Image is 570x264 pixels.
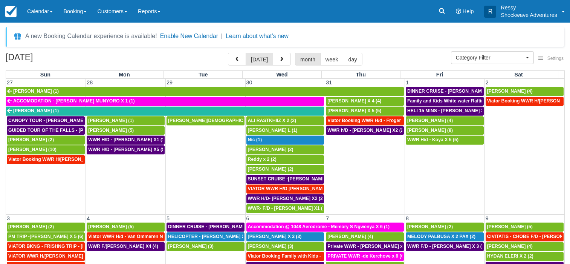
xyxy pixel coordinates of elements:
[406,126,484,135] a: [PERSON_NAME] (8)
[407,244,486,249] span: WWR F/D - [PERSON_NAME] X 3 (3)
[246,79,253,85] span: 30
[320,53,344,66] button: week
[246,232,324,241] a: [PERSON_NAME] X 3 (3)
[248,137,262,142] span: Nic (1)
[407,118,453,123] span: [PERSON_NAME] (4)
[88,244,158,249] span: WWR F/[PERSON_NAME] X4 (4)
[221,33,223,39] span: |
[7,252,85,261] a: VIATOR WWR H/[PERSON_NAME] 2 (2)
[514,72,523,78] span: Sat
[486,232,564,241] a: CIVITATIS - CHOBE F/D - [PERSON_NAME] X 2 (3)
[487,253,533,259] span: HYDAN ELERI X 2 (2)
[8,244,134,249] span: VIATOR BKNG - FRISHNG TRIP - [PERSON_NAME] X 5 (4)
[456,9,461,14] i: Help
[487,89,533,94] span: [PERSON_NAME] (4)
[248,157,277,162] span: Reddy x 2 (2)
[246,136,324,145] a: Nic (1)
[248,186,338,191] span: VIATOR WWR H/D [PERSON_NAME] 4 (4)
[7,223,85,232] a: [PERSON_NAME] (2)
[8,147,57,152] span: [PERSON_NAME] (10)
[325,79,333,85] span: 31
[6,215,11,221] span: 3
[295,53,321,66] button: month
[501,4,557,11] p: Ressy
[8,234,84,239] span: PM TRIP -[PERSON_NAME] X 5 (6)
[327,98,381,104] span: [PERSON_NAME] X 4 (4)
[407,137,458,142] span: WWR H/d - Koya X 5 (5)
[485,215,489,221] span: 9
[88,128,134,133] span: [PERSON_NAME] (5)
[160,32,218,40] button: Enable New Calendar
[356,72,366,78] span: Thu
[246,223,404,232] a: Accommodation @ 1048 Aerodrome - Memory S Ngwenya X 6 (1)
[7,136,85,145] a: [PERSON_NAME] (2)
[167,242,245,251] a: [PERSON_NAME] (3)
[407,108,494,113] span: HELI 15 MINS - [PERSON_NAME] X4 (4)
[88,147,166,152] span: WWR H/D - [PERSON_NAME] X5 (5)
[463,8,474,14] span: Help
[86,215,90,221] span: 4
[248,224,390,229] span: Accommodation @ 1048 Aerodrome - Memory S Ngwenya X 6 (1)
[246,194,324,203] a: WWR H/D- [PERSON_NAME] X2 (2)
[327,118,429,123] span: Viator Booking WWR H/d - Froger Julien X1 (1)
[246,252,324,261] a: Viator Booking Family with Kids - [PERSON_NAME] 4 (4)
[534,53,568,64] button: Settings
[167,223,245,232] a: DINNER CRUISE - [PERSON_NAME] X3 (3)
[406,223,484,232] a: [PERSON_NAME] (2)
[246,116,324,125] a: ALI RASTKHIIZ X 2 (2)
[343,53,362,66] button: day
[8,224,54,229] span: [PERSON_NAME] (2)
[5,6,17,17] img: checkfront-main-nav-mini-logo.png
[405,215,410,221] span: 8
[405,79,410,85] span: 1
[407,89,500,94] span: DINNER CRUISE - [PERSON_NAME] X4 (4)
[87,223,165,232] a: [PERSON_NAME] (5)
[166,79,173,85] span: 29
[168,118,266,123] span: [PERSON_NAME][DEMOGRAPHIC_DATA] (6)
[25,32,157,41] div: A new Booking Calendar experience is available!
[7,155,85,164] a: Viator Booking WWR H/[PERSON_NAME] [PERSON_NAME][GEOGRAPHIC_DATA] (1)
[86,79,93,85] span: 28
[326,242,404,251] a: Private WWR - [PERSON_NAME] x1 (1)
[246,145,324,154] a: [PERSON_NAME] (2)
[326,97,404,106] a: [PERSON_NAME] X 4 (4)
[327,234,373,239] span: [PERSON_NAME] (4)
[407,234,475,239] span: MELODY PALBUSA X 2 PAX (2)
[7,242,85,251] a: VIATOR BKNG - FRISHNG TRIP - [PERSON_NAME] X 5 (4)
[406,87,484,96] a: DINNER CRUISE - [PERSON_NAME] X4 (4)
[487,224,533,229] span: [PERSON_NAME] (5)
[484,6,496,18] div: R
[246,126,324,135] a: [PERSON_NAME] L (1)
[501,11,557,19] p: Shockwave Adventures
[13,98,135,104] span: ACCOMODATION - [PERSON_NAME] MUNYORO X 1 (1)
[276,72,287,78] span: Wed
[246,175,324,184] a: SUNSET CRUISE -[PERSON_NAME] X2 (2)
[326,126,404,135] a: WWR h/D - [PERSON_NAME] X2 (2)
[325,215,330,221] span: 7
[13,108,59,113] span: [PERSON_NAME] (1)
[451,51,534,64] button: Category Filter
[406,97,484,106] a: Family and Kids White water Rafting - [PERSON_NAME] X4 (4)
[406,107,484,116] a: HELI 15 MINS - [PERSON_NAME] X4 (4)
[226,33,289,39] a: Learn about what's new
[327,128,405,133] span: WWR h/D - [PERSON_NAME] X2 (2)
[87,116,165,125] a: [PERSON_NAME] (1)
[168,244,214,249] span: [PERSON_NAME] (3)
[326,116,404,125] a: Viator Booking WWR H/d - Froger Julien X1 (1)
[407,128,453,133] span: [PERSON_NAME] (8)
[248,253,372,259] span: Viator Booking Family with Kids - [PERSON_NAME] 4 (4)
[88,224,134,229] span: [PERSON_NAME] (5)
[6,87,404,96] a: [PERSON_NAME] (1)
[248,128,298,133] span: [PERSON_NAME] L (1)
[7,126,85,135] a: GUIDED TOUR OF THE FALLS - [PERSON_NAME] X 5 (5)
[326,252,404,261] a: PRIVATE WWR -de Kerchove x 6 (6)
[7,145,85,154] a: [PERSON_NAME] (10)
[246,165,324,174] a: [PERSON_NAME] (2)
[168,234,255,239] span: HELICOPTER - [PERSON_NAME] X 3 (3)
[406,242,484,251] a: WWR F/D - [PERSON_NAME] X 3 (3)
[547,56,564,61] span: Settings
[6,53,101,67] h2: [DATE]
[40,72,50,78] span: Sun
[88,118,134,123] span: [PERSON_NAME] (1)
[406,136,484,145] a: WWR H/d - Koya X 5 (5)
